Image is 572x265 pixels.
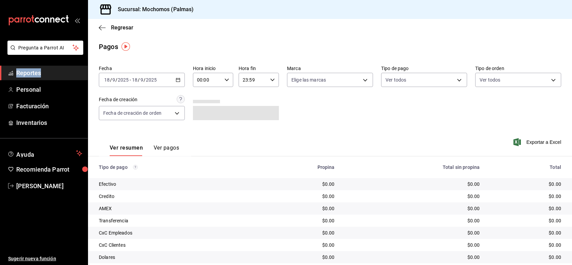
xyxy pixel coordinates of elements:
[515,138,561,146] button: Exportar a Excel
[103,110,161,116] span: Fecha de creación de orden
[99,181,249,187] div: Efectivo
[99,205,249,212] div: AMEX
[16,68,82,78] span: Reportes
[110,77,112,83] span: /
[346,254,480,261] div: $0.00
[239,66,279,71] label: Hora fin
[110,145,143,156] button: Ver resumen
[117,77,129,83] input: ----
[260,181,335,187] div: $0.00
[130,77,131,83] span: -
[490,229,561,236] div: $0.00
[99,217,249,224] div: Transferencia
[132,77,138,83] input: --
[490,205,561,212] div: $0.00
[99,66,185,71] label: Fecha
[112,5,194,14] h3: Sucursal: Mochomos (Palmas)
[490,242,561,248] div: $0.00
[287,66,373,71] label: Marca
[99,24,133,31] button: Regresar
[99,229,249,236] div: CxC Empleados
[7,41,83,55] button: Pregunta a Parrot AI
[99,193,249,200] div: Credito
[99,42,118,52] div: Pagos
[260,217,335,224] div: $0.00
[346,205,480,212] div: $0.00
[115,77,117,83] span: /
[99,96,137,103] div: Fecha de creación
[146,77,157,83] input: ----
[193,66,233,71] label: Hora inicio
[490,164,561,170] div: Total
[16,102,82,111] span: Facturación
[18,44,73,51] span: Pregunta a Parrot AI
[260,205,335,212] div: $0.00
[346,193,480,200] div: $0.00
[490,193,561,200] div: $0.00
[99,254,249,261] div: Dolares
[99,164,249,170] div: Tipo de pago
[16,181,82,191] span: [PERSON_NAME]
[122,42,130,51] img: Tooltip marker
[490,217,561,224] div: $0.00
[16,118,82,127] span: Inventarios
[260,229,335,236] div: $0.00
[386,76,406,83] span: Ver todos
[16,149,73,157] span: Ayuda
[8,255,82,262] span: Sugerir nueva función
[74,18,80,23] button: open_drawer_menu
[104,77,110,83] input: --
[346,242,480,248] div: $0.00
[346,164,480,170] div: Total sin propina
[490,254,561,261] div: $0.00
[260,193,335,200] div: $0.00
[111,24,133,31] span: Regresar
[260,164,335,170] div: Propina
[346,217,480,224] div: $0.00
[5,49,83,56] a: Pregunta a Parrot AI
[112,77,115,83] input: --
[140,77,144,83] input: --
[144,77,146,83] span: /
[381,66,467,71] label: Tipo de pago
[260,242,335,248] div: $0.00
[133,165,138,170] svg: Los pagos realizados con Pay y otras terminales son montos brutos.
[291,76,326,83] span: Elige las marcas
[16,165,82,174] span: Recomienda Parrot
[490,181,561,187] div: $0.00
[260,254,335,261] div: $0.00
[154,145,179,156] button: Ver pagos
[16,85,82,94] span: Personal
[346,229,480,236] div: $0.00
[99,242,249,248] div: CxC Clientes
[138,77,140,83] span: /
[110,145,179,156] div: navigation tabs
[346,181,480,187] div: $0.00
[475,66,561,71] label: Tipo de orden
[480,76,500,83] span: Ver todos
